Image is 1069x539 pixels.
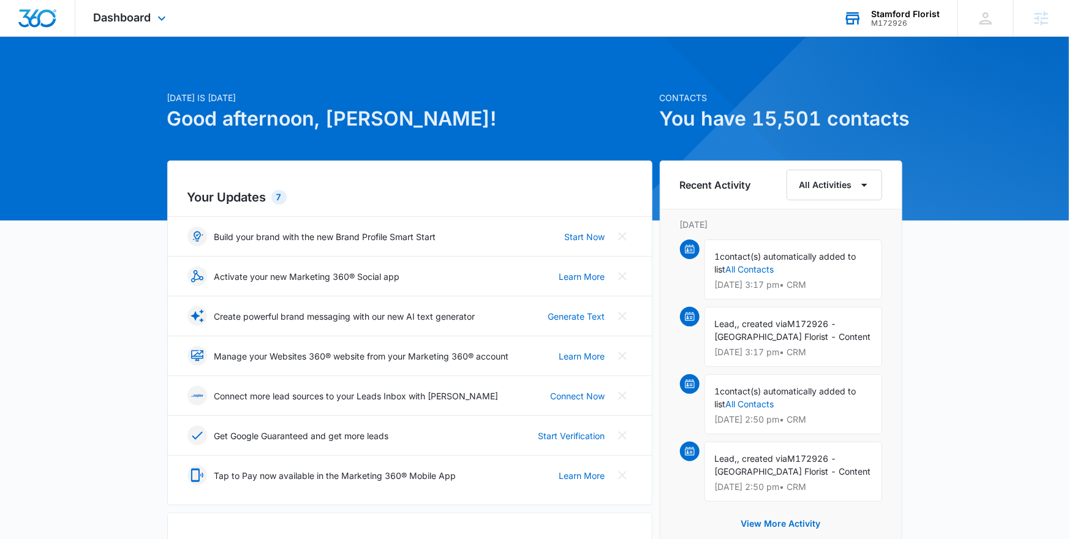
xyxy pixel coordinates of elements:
h2: Your Updates [187,188,632,206]
button: Close [613,227,632,246]
p: [DATE] is [DATE] [167,91,652,104]
p: Activate your new Marketing 360® Social app [214,270,400,283]
button: Close [613,346,632,366]
span: 1 [715,386,720,396]
div: 7 [271,190,287,205]
button: All Activities [787,170,882,200]
button: Close [613,426,632,445]
a: Start Now [565,230,605,243]
span: M172926 - [GEOGRAPHIC_DATA] Florist - Content [715,453,871,477]
div: account name [871,9,940,19]
button: Close [613,306,632,326]
a: All Contacts [726,264,774,274]
button: View More Activity [729,509,833,538]
button: Close [613,466,632,485]
h1: Good afternoon, [PERSON_NAME]! [167,104,652,134]
a: Learn More [559,350,605,363]
p: [DATE] 2:50 pm • CRM [715,415,872,424]
p: Tap to Pay now available in the Marketing 360® Mobile App [214,469,456,482]
span: M172926 - [GEOGRAPHIC_DATA] Florist - Content [715,318,871,342]
button: Close [613,386,632,405]
span: 1 [715,251,720,262]
a: All Contacts [726,399,774,409]
p: Manage your Websites 360® website from your Marketing 360® account [214,350,509,363]
p: Connect more lead sources to your Leads Inbox with [PERSON_NAME] [214,390,499,402]
span: contact(s) automatically added to list [715,251,856,274]
a: Learn More [559,270,605,283]
h1: You have 15,501 contacts [660,104,902,134]
span: , created via [738,318,788,329]
p: Build your brand with the new Brand Profile Smart Start [214,230,436,243]
a: Generate Text [548,310,605,323]
span: contact(s) automatically added to list [715,386,856,409]
p: [DATE] 2:50 pm • CRM [715,483,872,491]
p: Get Google Guaranteed and get more leads [214,429,389,442]
a: Connect Now [551,390,605,402]
p: [DATE] 3:17 pm • CRM [715,281,872,289]
p: [DATE] 3:17 pm • CRM [715,348,872,356]
a: Start Verification [538,429,605,442]
span: Lead, [715,453,738,464]
p: Contacts [660,91,902,104]
h6: Recent Activity [680,178,751,192]
div: account id [871,19,940,28]
p: [DATE] [680,218,882,231]
span: , created via [738,453,788,464]
span: Lead, [715,318,738,329]
p: Create powerful brand messaging with our new AI text generator [214,310,475,323]
span: Dashboard [94,11,151,24]
a: Learn More [559,469,605,482]
button: Close [613,266,632,286]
